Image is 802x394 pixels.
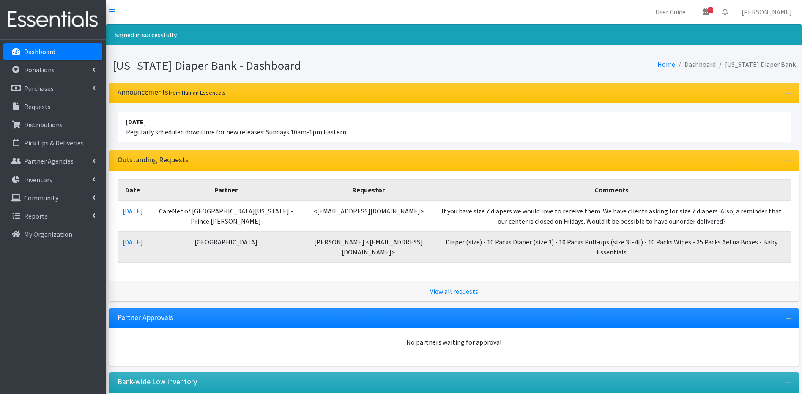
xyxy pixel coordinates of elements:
p: My Organization [24,230,72,238]
td: [GEOGRAPHIC_DATA] [148,231,304,262]
div: No partners waiting for approval [118,337,791,347]
a: Community [3,189,102,206]
small: from Human Essentials [168,89,226,96]
h1: [US_STATE] Diaper Bank - Dashboard [112,58,451,73]
th: Date [118,179,148,200]
a: [DATE] [123,207,143,215]
a: View all requests [430,287,478,295]
p: Purchases [24,84,54,93]
p: Community [24,194,58,202]
td: CareNet of [GEOGRAPHIC_DATA][US_STATE] - Prince [PERSON_NAME] [148,200,304,232]
a: User Guide [649,3,693,20]
td: If you have size 7 diapers we would love to receive them. We have clients asking for size 7 diape... [433,200,791,232]
a: Dashboard [3,43,102,60]
h3: Bank-wide Low inventory [118,378,197,386]
li: Regularly scheduled downtime for new releases: Sundays 10am-1pm Eastern. [118,112,791,142]
a: Home [657,60,675,68]
th: Partner [148,179,304,200]
th: Requestor [304,179,433,200]
a: Distributions [3,116,102,133]
h3: Partner Approvals [118,313,173,322]
div: Signed in successfully. [106,24,802,45]
td: <[EMAIL_ADDRESS][DOMAIN_NAME]> [304,200,433,232]
a: [DATE] [123,238,143,246]
li: [US_STATE] Diaper Bank [716,58,796,71]
a: Requests [3,98,102,115]
a: Donations [3,61,102,78]
span: 2 [708,7,713,13]
p: Inventory [24,175,52,184]
img: HumanEssentials [3,5,102,34]
a: Purchases [3,80,102,97]
a: Reports [3,208,102,224]
p: Requests [24,102,51,111]
th: Comments [433,179,791,200]
strong: [DATE] [126,118,146,126]
a: 2 [696,3,715,20]
td: [PERSON_NAME] <[EMAIL_ADDRESS][DOMAIN_NAME]> [304,231,433,262]
p: Distributions [24,120,63,129]
a: [PERSON_NAME] [735,3,799,20]
a: My Organization [3,226,102,243]
p: Donations [24,66,55,74]
p: Partner Agencies [24,157,74,165]
p: Pick Ups & Deliveries [24,139,84,147]
p: Reports [24,212,48,220]
h3: Announcements [118,88,226,97]
a: Inventory [3,171,102,188]
li: Dashboard [675,58,716,71]
p: Dashboard [24,47,55,56]
h3: Outstanding Requests [118,156,189,164]
td: Diaper (size) - 10 Packs Diaper (size 3) - 10 Packs Pull-ups (size 3t-4t) - 10 Packs Wipes - 25 P... [433,231,791,262]
a: Partner Agencies [3,153,102,170]
a: Pick Ups & Deliveries [3,134,102,151]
